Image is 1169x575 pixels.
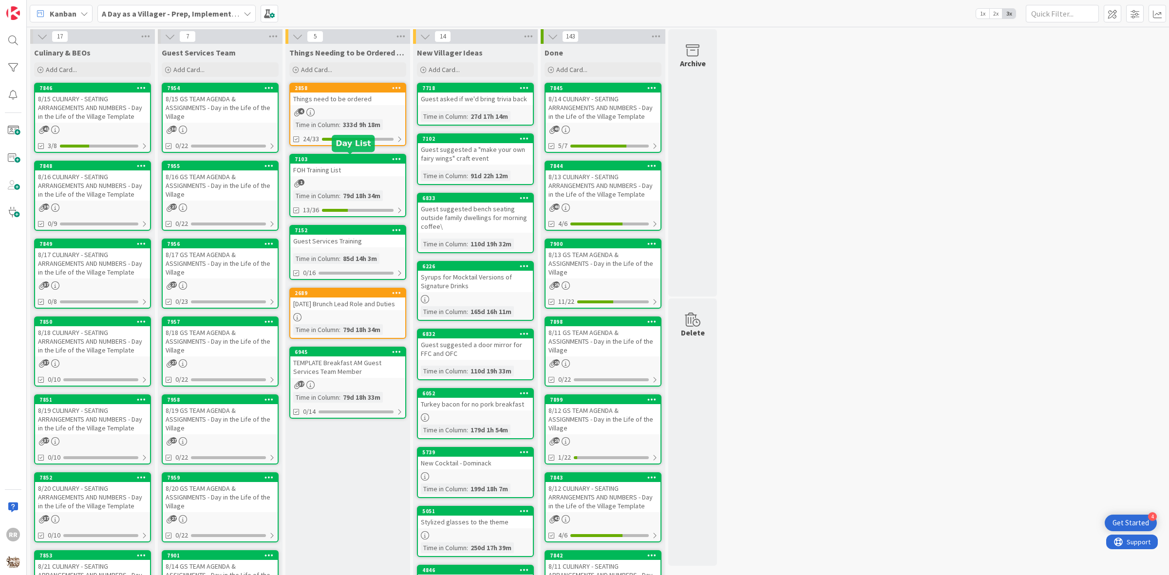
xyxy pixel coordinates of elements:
div: 7848 [39,163,150,169]
span: 37 [43,437,49,444]
div: FOH Training List [290,164,405,176]
div: 7846 [35,84,150,93]
div: 79548/15 GS TEAM AGENDA & ASSIGNMENTS - Day in the Life of the Village [163,84,278,123]
a: 78468/15 CULINARY - SEATING ARRANGEMENTS AND NUMBERS - Day in the Life of the Village Template3/8 [34,83,151,153]
div: 7899 [546,395,660,404]
span: Guest Services Team [162,48,236,57]
span: 13/36 [303,205,319,215]
a: 78998/12 GS TEAM AGENDA & ASSIGNMENTS - Day in the Life of the Village1/22 [545,394,661,464]
div: 7152Guest Services Training [290,226,405,247]
a: 78438/12 CULINARY - SEATING ARRANGEMENTS AND NUMBERS - Day in the Life of the Village Template4/6 [545,472,661,542]
div: New Cocktail - Dominack [418,457,533,469]
div: 7901 [163,551,278,560]
span: 40 [553,126,560,132]
div: Guest asked if we'd bring trivia back [418,93,533,105]
div: 78488/16 CULINARY - SEATING ARRANGEMENTS AND NUMBERS - Day in the Life of the Village Template [35,162,150,201]
span: 0/22 [175,530,188,540]
div: 8/16 GS TEAM AGENDA & ASSIGNMENTS - Day in the Life of the Village [163,170,278,201]
div: 2689[DATE] Brunch Lead Role and Duties [290,289,405,310]
div: 78448/13 CULINARY - SEATING ARRANGEMENTS AND NUMBERS - Day in the Life of the Village Template [546,162,660,201]
a: 78528/20 CULINARY - SEATING ARRANGEMENTS AND NUMBERS - Day in the Life of the Village Template0/10 [34,472,151,542]
div: 7957 [163,317,278,326]
div: 333d 9h 18m [340,119,383,130]
div: 7845 [546,84,660,93]
div: 8/12 CULINARY - SEATING ARRANGEMENTS AND NUMBERS - Day in the Life of the Village Template [546,482,660,512]
div: Time in Column [421,239,467,249]
div: 79008/13 GS TEAM AGENDA & ASSIGNMENTS - Day in the Life of the Village [546,240,660,278]
span: 41 [43,126,49,132]
span: Culinary & BEOs [34,48,91,57]
div: 8/20 CULINARY - SEATING ARRANGEMENTS AND NUMBERS - Day in the Life of the Village Template [35,482,150,512]
span: Add Card... [556,65,587,74]
span: 17 [52,31,68,42]
div: 4846 [422,567,533,574]
div: 78458/14 CULINARY - SEATING ARRANGEMENTS AND NUMBERS - Day in the Life of the Village Template [546,84,660,123]
div: 2858 [295,85,405,92]
div: 6832Guest suggested a door mirror for FFC and OFC [418,330,533,360]
a: 6226Syrups for Mocktail Versions of Signature DrinksTime in Column:165d 16h 11m [417,261,534,321]
a: 78448/13 CULINARY - SEATING ARRANGEMENTS AND NUMBERS - Day in the Life of the Village Template4/6 [545,161,661,231]
a: 5051Stylized glasses to the themeTime in Column:250d 17h 39m [417,506,534,557]
a: 79008/13 GS TEAM AGENDA & ASSIGNMENTS - Day in the Life of the Village11/22 [545,239,661,309]
div: 6832 [422,331,533,337]
div: 7958 [167,396,278,403]
span: Kanban [50,8,76,19]
div: 7103 [295,156,405,163]
div: Guest Services Training [290,235,405,247]
div: Time in Column [421,366,467,376]
div: 7900 [546,240,660,248]
a: 6945TEMPLATE Breakfast AM Guest Services Team MemberTime in Column:79d 18h 33m0/14 [289,347,406,419]
span: : [467,306,468,317]
div: Time in Column [293,253,339,264]
span: : [467,483,468,494]
span: 1/22 [558,452,571,463]
span: 14 [434,31,451,42]
div: 7957 [167,318,278,325]
a: 78508/18 CULINARY - SEATING ARRANGEMENTS AND NUMBERS - Day in the Life of the Village Template0/10 [34,316,151,387]
div: 8/13 GS TEAM AGENDA & ASSIGNMENTS - Day in the Life of the Village [546,248,660,278]
div: 7103 [290,155,405,164]
span: 0/22 [175,141,188,151]
div: 7843 [550,474,660,481]
div: 27d 17h 14m [468,111,510,122]
span: : [467,170,468,181]
div: Time in Column [421,542,467,553]
span: Things Needing to be Ordered - PUT IN CARD, Don't make new card [289,48,406,57]
span: 37 [43,281,49,288]
span: 3x [1002,9,1016,19]
div: 6945 [290,348,405,356]
div: 8/13 CULINARY - SEATING ARRANGEMENTS AND NUMBERS - Day in the Life of the Village Template [546,170,660,201]
span: Add Card... [429,65,460,74]
div: 5051 [422,508,533,515]
span: 1x [976,9,989,19]
div: 91d 22h 12m [468,170,510,181]
div: 7954 [167,85,278,92]
span: 0/10 [48,530,60,540]
div: 7843 [546,473,660,482]
span: 27 [170,281,177,288]
span: Done [545,48,563,57]
span: : [467,542,468,553]
div: 7850 [35,317,150,326]
span: : [339,190,340,201]
div: 7102Guest suggested a "make your own fairy wings" craft event [418,134,533,165]
div: 78468/15 CULINARY - SEATING ARRANGEMENTS AND NUMBERS - Day in the Life of the Village Template [35,84,150,123]
div: 78498/17 CULINARY - SEATING ARRANGEMENTS AND NUMBERS - Day in the Life of the Village Template [35,240,150,278]
a: 2858Things need to be orderedTime in Column:333d 9h 18m24/33 [289,83,406,146]
div: 6052 [422,390,533,397]
div: 8/19 CULINARY - SEATING ARRANGEMENTS AND NUMBERS - Day in the Life of the Village Template [35,404,150,434]
a: 6832Guest suggested a door mirror for FFC and OFCTime in Column:110d 19h 33m [417,329,534,380]
span: Add Card... [173,65,205,74]
div: 7846 [39,85,150,92]
span: 0/8 [48,297,57,307]
div: Guest suggested a door mirror for FFC and OFC [418,338,533,360]
div: 7853 [35,551,150,560]
div: 110d 19h 33m [468,366,514,376]
div: 6945TEMPLATE Breakfast AM Guest Services Team Member [290,348,405,378]
div: TEMPLATE Breakfast AM Guest Services Team Member [290,356,405,378]
div: 6833 [422,195,533,202]
span: 37 [298,381,304,387]
div: [DATE] Brunch Lead Role and Duties [290,297,405,310]
div: 4846 [418,566,533,575]
span: 37 [43,515,49,521]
